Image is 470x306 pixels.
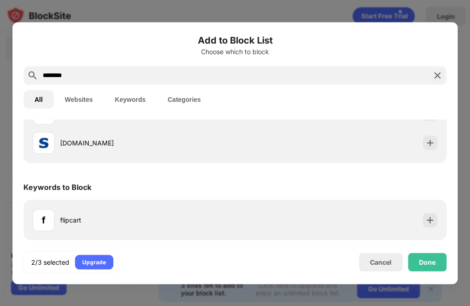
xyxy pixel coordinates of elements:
[104,90,157,108] button: Keywords
[157,90,212,108] button: Categories
[31,257,69,267] div: 2/3 selected
[27,70,38,81] img: search.svg
[54,90,104,108] button: Websites
[419,258,436,266] div: Done
[60,215,235,225] div: flipcart
[42,213,45,227] div: f
[60,138,235,148] div: [DOMAIN_NAME]
[38,137,49,148] img: favicons
[23,90,54,108] button: All
[23,48,447,55] div: Choose which to block
[432,70,443,81] img: search-close
[23,33,447,47] h6: Add to Block List
[370,258,392,266] div: Cancel
[23,182,91,191] div: Keywords to Block
[82,257,106,267] div: Upgrade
